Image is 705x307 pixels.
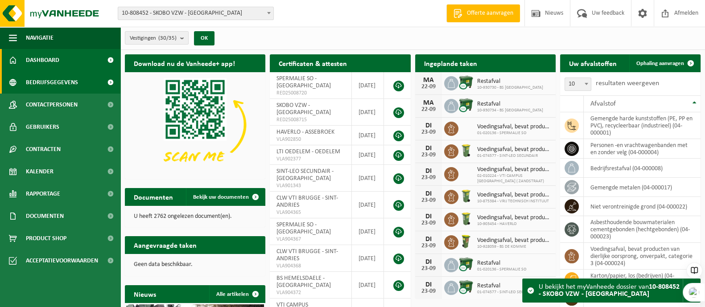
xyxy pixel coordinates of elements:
td: asbesthoudende bouwmaterialen cementgebonden (hechtgebonden) (04-000023) [584,216,701,243]
span: 10-808452 - SKOBO VZW - BRUGGE [118,7,274,20]
span: Restafval [477,282,538,290]
div: 23-09 [420,197,437,204]
span: Kalender [26,160,54,183]
span: SPERMALIE SO - [GEOGRAPHIC_DATA] [276,75,331,89]
span: Restafval [477,260,527,267]
img: WB-1100-CU [458,257,474,272]
div: DI [420,258,437,266]
div: DI [420,190,437,197]
div: 23-09 [420,266,437,272]
span: 10-928059 - BS DE KOMME [477,244,551,250]
span: Documenten [26,205,64,227]
span: Navigatie [26,27,54,49]
span: VLA904368 [276,262,345,270]
td: [DATE] [352,126,384,145]
h2: Nieuws [125,285,165,303]
img: WB-0060-HPE-GN-50 [458,234,474,249]
img: WB-1100-CU [458,279,474,295]
div: 22-09 [420,106,437,113]
span: CLW VTI BRUGGE - SINT-ANDRIES [276,248,338,262]
span: Acceptatievoorwaarden [26,250,98,272]
div: 23-09 [420,152,437,158]
span: Product Shop [26,227,66,250]
div: DI [420,122,437,129]
span: 01-074577 - SINT-LEO SECUNDAIR [477,153,551,159]
td: [DATE] [352,99,384,126]
span: 01-020136 - SPERMALIE SO [477,267,527,272]
span: VLA904372 [276,289,345,296]
span: 10-930730 - BS [GEOGRAPHIC_DATA] [477,85,543,90]
span: SKOBO VZW - [GEOGRAPHIC_DATA] [276,102,331,116]
div: DI [420,168,437,175]
td: [DATE] [352,218,384,245]
span: Voedingsafval, bevat producten van dierlijke oorsprong, onverpakt, categorie 3 [477,214,551,221]
span: RED25008715 [276,116,345,123]
td: bedrijfsrestafval (04-000008) [584,159,701,178]
img: Download de VHEPlus App [125,72,265,177]
img: WB-1100-CU [458,75,474,90]
td: gemengde metalen (04-000017) [584,178,701,197]
td: voedingsafval, bevat producten van dierlijke oorsprong, onverpakt, categorie 3 (04-000024) [584,243,701,270]
p: Geen data beschikbaar. [134,262,256,268]
div: MA [420,99,437,106]
div: U bekijkt het myVanheede dossier van [539,279,683,302]
span: RED25008720 [276,90,345,97]
span: Restafval [477,101,543,108]
span: Afvalstof [590,100,616,107]
td: personen -en vrachtwagenbanden met en zonder velg (04-000004) [584,139,701,159]
span: BS HEMELSDAELE - [GEOGRAPHIC_DATA] [276,275,331,289]
span: CLW VTI BRUGGE - SINT-ANDRIES [276,195,338,209]
div: 23-09 [420,129,437,135]
td: [DATE] [352,145,384,165]
img: WB-1100-CU [458,98,474,113]
span: 10-808452 - SKOBO VZW - BRUGGE [118,7,273,20]
span: Offerte aanvragen [465,9,515,18]
a: Offerte aanvragen [446,4,520,22]
span: Bedrijfsgegevens [26,71,78,94]
img: WB-0140-HPE-GN-50 [458,211,474,226]
div: 22-09 [420,84,437,90]
span: Ophaling aanvragen [636,61,684,66]
td: karton/papier, los (bedrijven) (04-000026) [584,270,701,289]
button: Vestigingen(30/35) [125,31,189,45]
span: Bekijk uw documenten [193,194,249,200]
td: [DATE] [352,165,384,192]
span: VLA901343 [276,182,345,189]
span: Voedingsafval, bevat producten van dierlijke oorsprong, onverpakt, categorie 3 [477,166,551,173]
span: VLA904367 [276,236,345,243]
div: DI [420,281,437,288]
span: 10-903454 - HAVERLO [477,221,551,227]
span: 02-010224 - VTI CAMPUS [GEOGRAPHIC_DATA] ( ZANDSTRAAT) [477,173,551,184]
h2: Uw afvalstoffen [560,54,626,72]
h2: Download nu de Vanheede+ app! [125,54,244,72]
p: U heeft 2762 ongelezen document(en). [134,213,256,220]
td: [DATE] [352,272,384,299]
label: resultaten weergeven [596,80,659,87]
span: 01-074577 - SINT-LEO SECUNDAIR [477,290,538,295]
h2: Aangevraagde taken [125,236,206,254]
h2: Ingeplande taken [415,54,486,72]
span: VLA902850 [276,136,345,143]
a: Ophaling aanvragen [629,54,700,72]
span: Voedingsafval, bevat producten van dierlijke oorsprong, onverpakt, categorie 3 [477,237,551,244]
h2: Documenten [125,188,182,205]
span: Vestigingen [130,32,177,45]
div: 23-09 [420,243,437,249]
span: LTI OEDELEM - OEDELEM [276,148,340,155]
div: MA [420,77,437,84]
span: Voedingsafval, bevat producten van dierlijke oorsprong, onverpakt, categorie 3 [477,123,551,131]
div: DI [420,236,437,243]
span: 10-930734 - BS [GEOGRAPHIC_DATA] [477,108,543,113]
a: Alle artikelen [209,285,264,303]
td: [DATE] [352,72,384,99]
span: 10 [565,78,591,91]
span: Voedingsafval, bevat producten van dierlijke oorsprong, onverpakt, categorie 3 [477,146,551,153]
span: 01-020136 - SPERMALIE SO [477,131,551,136]
h2: Certificaten & attesten [270,54,356,72]
span: 10 [565,78,591,90]
span: Contracten [26,138,61,160]
div: DI [420,145,437,152]
button: OK [194,31,214,45]
td: [DATE] [352,192,384,218]
div: 23-09 [420,175,437,181]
